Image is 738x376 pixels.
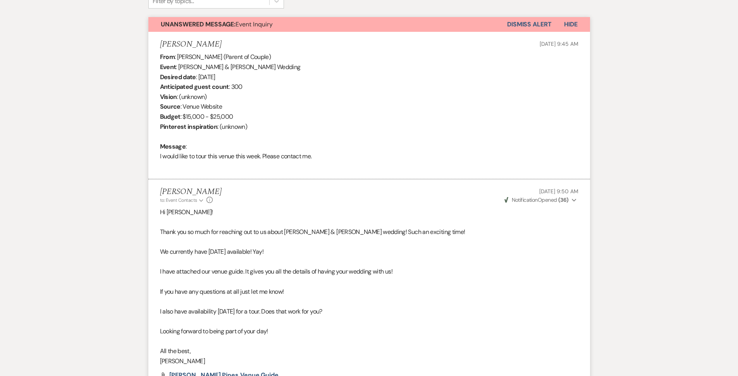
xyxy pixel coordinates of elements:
span: All the best, [160,347,191,355]
strong: ( 36 ) [558,196,569,203]
span: [DATE] 9:45 AM [540,40,578,47]
button: NotificationOpened (36) [503,196,578,204]
h5: [PERSON_NAME] [160,40,222,49]
button: Hide [552,17,590,32]
span: [DATE] 9:50 AM [539,188,578,195]
b: Desired date [160,73,196,81]
button: to: Event Contacts [160,197,205,204]
p: Hi [PERSON_NAME]! [160,207,578,217]
p: I also have availability [DATE] for a tour. Does that work for you? [160,307,578,317]
strong: Unanswered Message: [161,20,236,28]
p: Looking forward to being part of your day! [160,326,578,336]
button: Unanswered Message:Event Inquiry [148,17,507,32]
b: Message [160,142,186,151]
p: We currently have [DATE] available! Yay! [160,247,578,257]
span: to: Event Contacts [160,197,197,203]
span: Notification [512,196,538,203]
b: Anticipated guest count [160,83,229,91]
p: If you have any questions at all just let me know! [160,287,578,297]
span: Event Inquiry [161,20,273,28]
button: Dismiss Alert [507,17,552,32]
p: I have attached our venue guide. It gives you all the details of having your wedding with us! [160,267,578,277]
b: Source [160,102,181,111]
span: Thank you so much for reaching out to us about [PERSON_NAME] & [PERSON_NAME] wedding! Such an exc... [160,228,465,236]
b: Budget [160,113,181,121]
h5: [PERSON_NAME] [160,187,222,197]
p: [PERSON_NAME] [160,356,578,366]
span: Opened [504,196,569,203]
b: Pinterest inspiration [160,123,218,131]
span: Hide [564,20,578,28]
b: Event [160,63,176,71]
b: Vision [160,93,177,101]
div: : [PERSON_NAME] (Parent of Couple) : [PERSON_NAME] & [PERSON_NAME] Wedding : [DATE] : 300 : (unkn... [160,52,578,171]
b: From [160,53,175,61]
